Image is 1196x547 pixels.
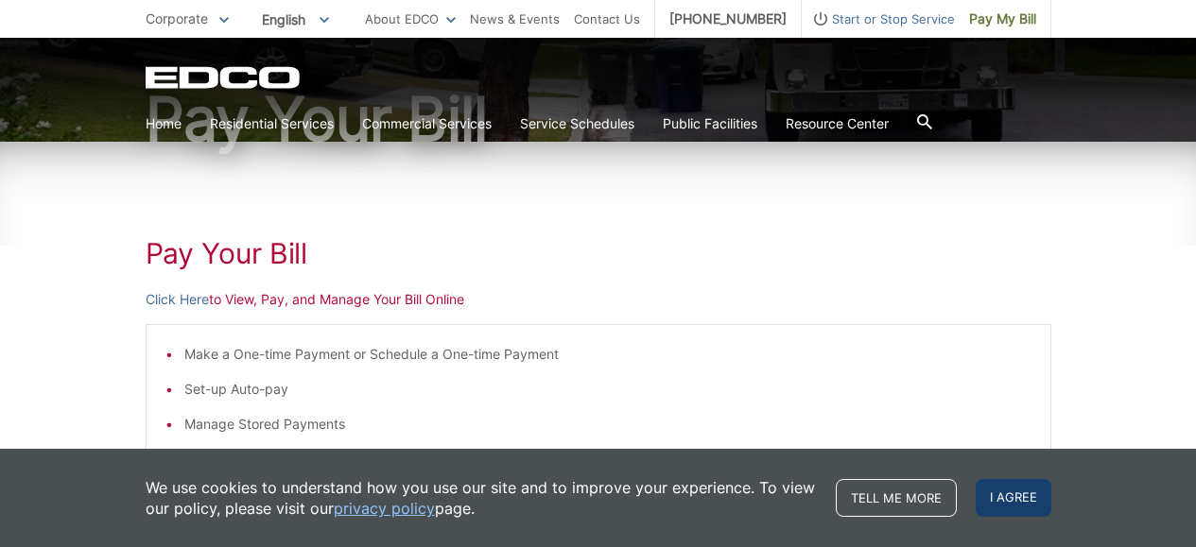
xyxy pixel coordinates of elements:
a: EDCD logo. Return to the homepage. [146,66,303,89]
a: Commercial Services [362,113,492,134]
span: I agree [976,479,1051,517]
li: Set-up Auto-pay [184,379,1031,400]
span: English [248,4,343,35]
p: to View, Pay, and Manage Your Bill Online [146,289,1051,310]
p: We use cookies to understand how you use our site and to improve your experience. To view our pol... [146,477,817,519]
a: About EDCO [365,9,456,29]
a: Click Here [146,289,209,310]
li: Make a One-time Payment or Schedule a One-time Payment [184,344,1031,365]
span: Pay My Bill [969,9,1036,29]
a: Service Schedules [520,113,634,134]
a: Tell me more [836,479,957,517]
a: News & Events [470,9,560,29]
a: Contact Us [574,9,640,29]
li: Manage Stored Payments [184,414,1031,435]
a: Home [146,113,182,134]
a: Residential Services [210,113,334,134]
span: Corporate [146,10,208,26]
h1: Pay Your Bill [146,236,1051,270]
a: privacy policy [334,498,435,519]
a: Resource Center [786,113,889,134]
a: Public Facilities [663,113,757,134]
h1: Pay Your Bill [146,89,1051,149]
